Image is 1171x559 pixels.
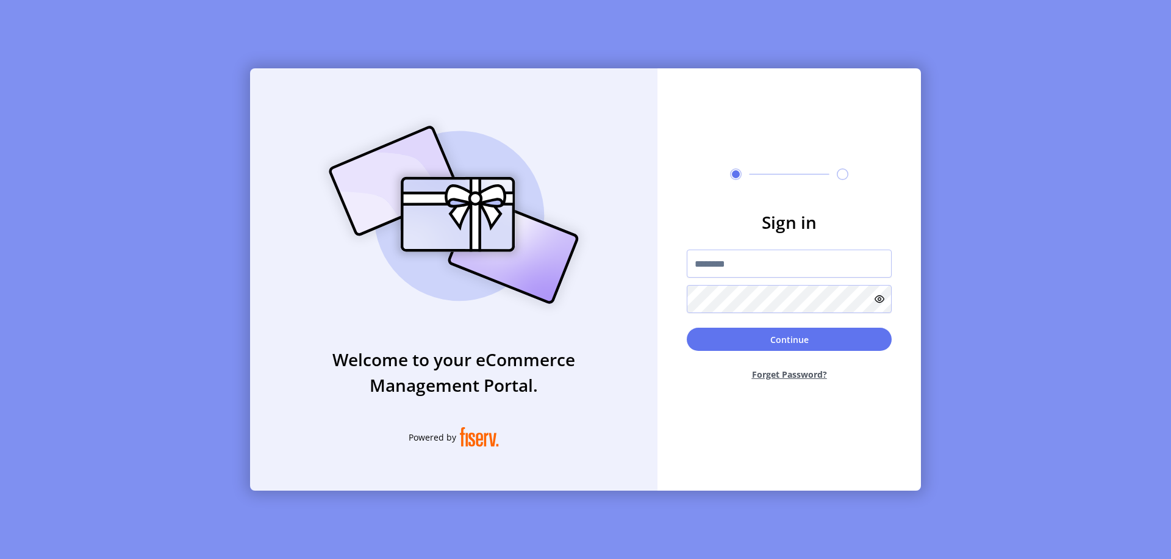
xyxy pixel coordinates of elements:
[687,328,892,351] button: Continue
[310,112,597,317] img: card_Illustration.svg
[687,209,892,235] h3: Sign in
[687,358,892,391] button: Forget Password?
[409,431,456,444] span: Powered by
[250,347,657,398] h3: Welcome to your eCommerce Management Portal.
